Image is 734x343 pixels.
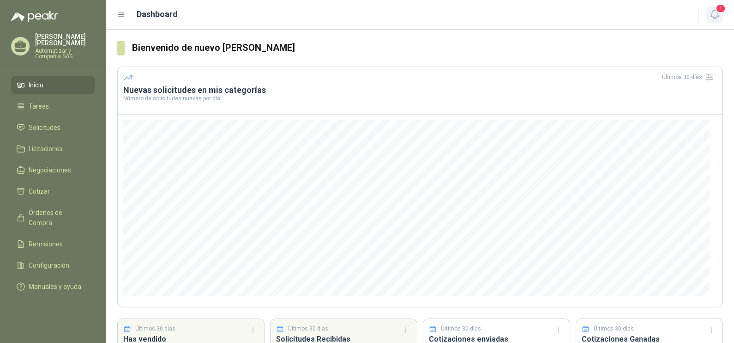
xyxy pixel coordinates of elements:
img: Logo peakr [11,11,58,22]
p: Número de solicitudes nuevas por día [123,96,717,101]
a: Manuales y ayuda [11,278,95,295]
span: Manuales y ayuda [29,282,81,292]
p: Últimos 30 días [288,325,328,333]
span: Negociaciones [29,165,71,175]
p: Últimos 30 días [594,325,634,333]
button: 1 [706,6,723,23]
p: Automatizar y Compañia SAS [35,48,95,59]
a: Órdenes de Compra [11,204,95,232]
p: [PERSON_NAME] [PERSON_NAME] [35,33,95,46]
span: Licitaciones [29,144,63,154]
a: Negociaciones [11,161,95,179]
span: Solicitudes [29,122,60,133]
a: Remisiones [11,235,95,253]
a: Licitaciones [11,140,95,158]
a: Solicitudes [11,119,95,136]
p: Últimos 30 días [441,325,481,333]
span: Cotizar [29,186,50,196]
h3: Nuevas solicitudes en mis categorías [123,85,717,96]
h1: Dashboard [137,8,178,21]
a: Tareas [11,98,95,115]
h3: Bienvenido de nuevo [PERSON_NAME] [132,41,723,55]
span: Órdenes de Compra [29,208,86,228]
a: Inicio [11,76,95,94]
a: Configuración [11,257,95,274]
p: Últimos 30 días [135,325,175,333]
a: Cotizar [11,183,95,200]
span: 1 [716,4,726,13]
span: Inicio [29,80,43,90]
div: Últimos 30 días [662,70,717,85]
span: Remisiones [29,239,63,249]
span: Configuración [29,260,69,270]
span: Tareas [29,101,49,111]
